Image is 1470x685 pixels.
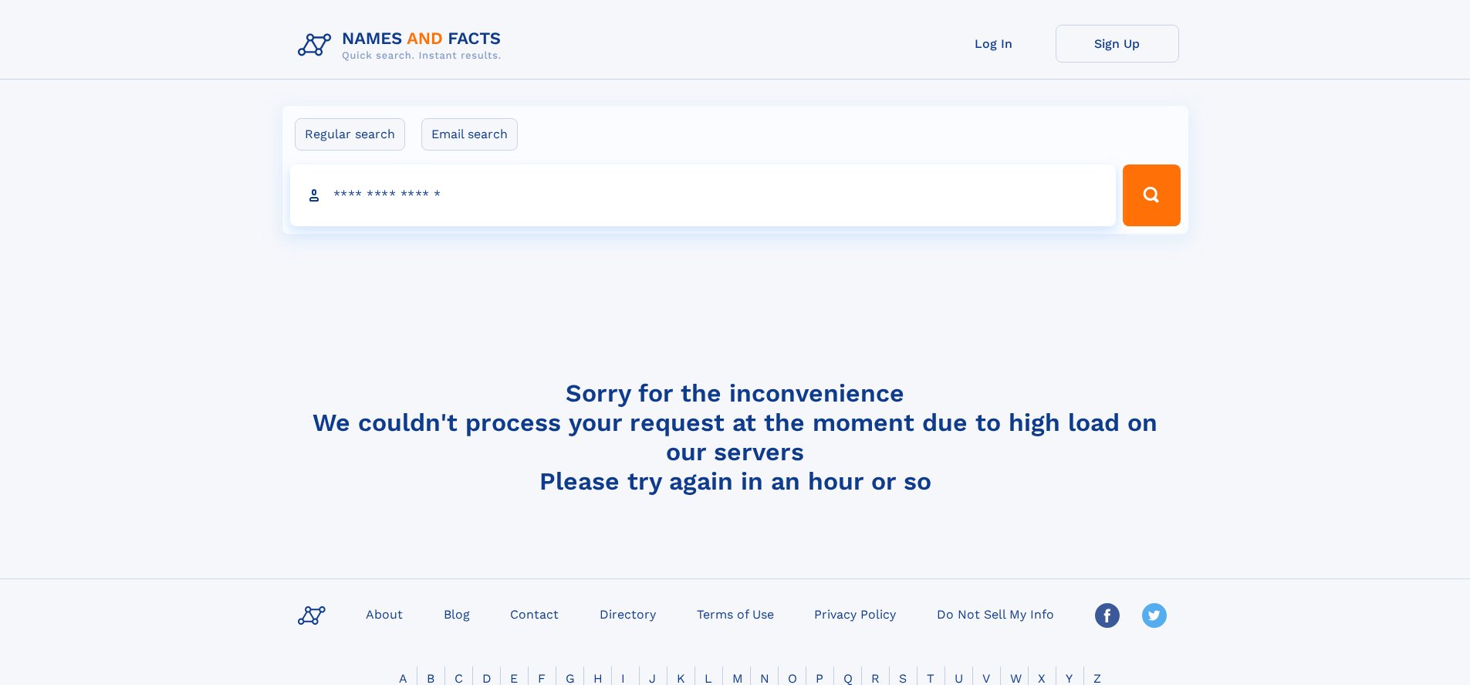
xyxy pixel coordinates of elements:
a: Contact [504,602,565,625]
a: Sign Up [1056,25,1179,63]
a: Log In [932,25,1056,63]
label: Email search [421,118,518,151]
a: Privacy Policy [808,602,902,625]
a: Terms of Use [691,602,780,625]
h4: Sorry for the inconvenience We couldn't process your request at the moment due to high load on ou... [292,378,1179,496]
a: Do Not Sell My Info [931,602,1060,625]
button: Search Button [1123,164,1180,226]
img: Logo Names and Facts [292,25,514,66]
a: Directory [593,602,662,625]
img: Twitter [1142,603,1167,628]
a: Blog [438,602,476,625]
img: Facebook [1095,603,1120,628]
label: Regular search [295,118,405,151]
a: About [360,602,409,625]
input: search input [290,164,1117,226]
